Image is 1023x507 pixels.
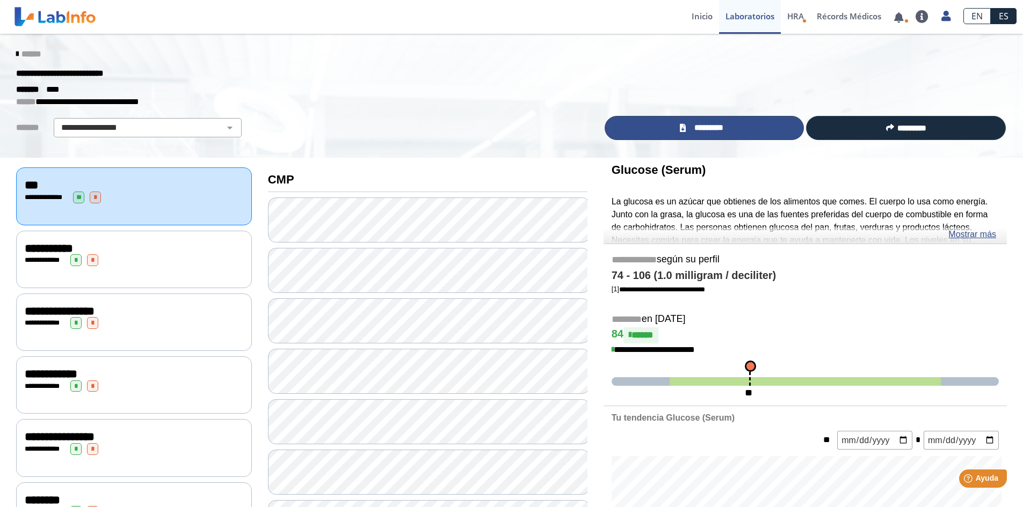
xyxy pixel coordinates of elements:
[612,254,999,266] h5: según su perfil
[268,173,294,186] b: CMP
[612,327,999,343] h4: 84
[612,413,735,422] b: Tu tendencia Glucose (Serum)
[612,195,999,273] p: La glucosa es un azúcar que obtienes de los alimentos que comes. El cuerpo lo usa como energía. J...
[612,163,706,177] b: Glucose (Serum)
[948,228,996,241] a: Mostrar más
[991,8,1017,24] a: ES
[837,431,912,450] input: mm/dd/yyyy
[963,8,991,24] a: EN
[787,11,804,21] span: HRA
[612,269,999,282] h4: 74 - 106 (1.0 milligram / deciliter)
[612,285,705,293] a: [1]
[924,431,999,450] input: mm/dd/yyyy
[927,465,1011,495] iframe: Help widget launcher
[612,313,999,326] h5: en [DATE]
